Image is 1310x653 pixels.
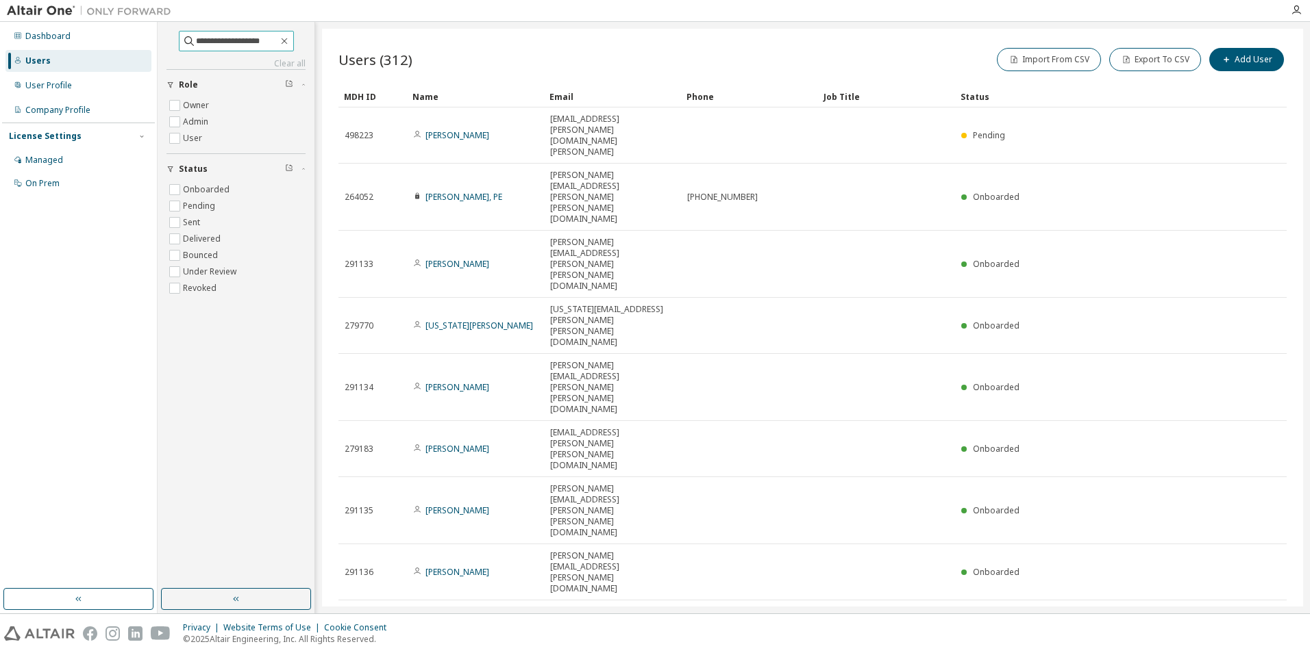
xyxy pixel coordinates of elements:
div: MDH ID [344,86,401,107]
a: [PERSON_NAME] [425,129,489,141]
a: [PERSON_NAME] [425,443,489,454]
img: youtube.svg [151,626,171,641]
div: User Profile [25,80,72,91]
button: Role [166,70,306,100]
a: [PERSON_NAME], PE [425,191,502,203]
label: Bounced [183,247,221,264]
span: 291135 [345,505,373,516]
img: instagram.svg [106,626,120,641]
div: Company Profile [25,105,90,116]
label: Revoked [183,280,219,296]
span: Onboarded [973,320,1019,331]
label: Delivered [183,231,223,247]
label: Onboarded [183,181,232,198]
div: Privacy [183,622,223,633]
a: [PERSON_NAME] [425,504,489,516]
span: [PERSON_NAME][EMAIL_ADDRESS][PERSON_NAME][PERSON_NAME][DOMAIN_NAME] [550,483,675,538]
button: Import From CSV [997,48,1101,71]
span: [PERSON_NAME][EMAIL_ADDRESS][PERSON_NAME][PERSON_NAME][DOMAIN_NAME] [550,237,675,292]
span: [US_STATE][EMAIL_ADDRESS][PERSON_NAME][PERSON_NAME][DOMAIN_NAME] [550,304,675,348]
label: Under Review [183,264,239,280]
span: Onboarded [973,566,1019,578]
div: Name [412,86,539,107]
span: Status [179,164,208,175]
span: 291134 [345,382,373,393]
div: Email [549,86,676,107]
span: 291133 [345,259,373,270]
div: Job Title [824,86,950,107]
span: Onboarded [973,381,1019,393]
span: Clear filter [285,79,293,90]
span: 291136 [345,567,373,578]
span: 279183 [345,444,373,454]
span: Users (312) [338,50,412,69]
div: Cookie Consent [324,622,395,633]
span: Clear filter [285,164,293,175]
span: [PERSON_NAME][EMAIL_ADDRESS][PERSON_NAME][DOMAIN_NAME] [550,550,675,594]
img: Altair One [7,4,178,18]
div: Phone [687,86,813,107]
a: Clear all [166,58,306,69]
a: [PERSON_NAME] [425,566,489,578]
a: [PERSON_NAME] [425,381,489,393]
div: Website Terms of Use [223,622,324,633]
span: 498223 [345,130,373,141]
div: Users [25,55,51,66]
button: Add User [1209,48,1284,71]
span: Role [179,79,198,90]
span: 264052 [345,192,373,203]
img: facebook.svg [83,626,97,641]
span: Pending [973,129,1005,141]
span: Onboarded [973,191,1019,203]
img: linkedin.svg [128,626,143,641]
img: altair_logo.svg [4,626,75,641]
p: © 2025 Altair Engineering, Inc. All Rights Reserved. [183,633,395,645]
span: [PERSON_NAME][EMAIL_ADDRESS][PERSON_NAME][PERSON_NAME][DOMAIN_NAME] [550,360,675,415]
span: [PERSON_NAME][EMAIL_ADDRESS][PERSON_NAME][PERSON_NAME][DOMAIN_NAME] [550,170,675,225]
span: Onboarded [973,504,1019,516]
div: Managed [25,155,63,166]
button: Export To CSV [1109,48,1201,71]
div: Status [961,86,1215,107]
div: Dashboard [25,31,71,42]
label: Sent [183,214,203,231]
label: User [183,130,205,146]
label: Pending [183,198,218,214]
div: On Prem [25,178,60,189]
span: Onboarded [973,443,1019,454]
span: [EMAIL_ADDRESS][PERSON_NAME][DOMAIN_NAME][PERSON_NAME] [550,114,675,157]
div: License Settings [9,131,82,142]
label: Owner [183,97,212,114]
span: [EMAIL_ADDRESS][PERSON_NAME][PERSON_NAME][DOMAIN_NAME] [550,427,675,471]
label: Admin [183,114,211,130]
span: 279770 [345,320,373,331]
a: [US_STATE][PERSON_NAME] [425,320,533,331]
button: Status [166,154,306,184]
a: [PERSON_NAME] [425,258,489,270]
span: [PHONE_NUMBER] [687,192,758,203]
span: Onboarded [973,258,1019,270]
